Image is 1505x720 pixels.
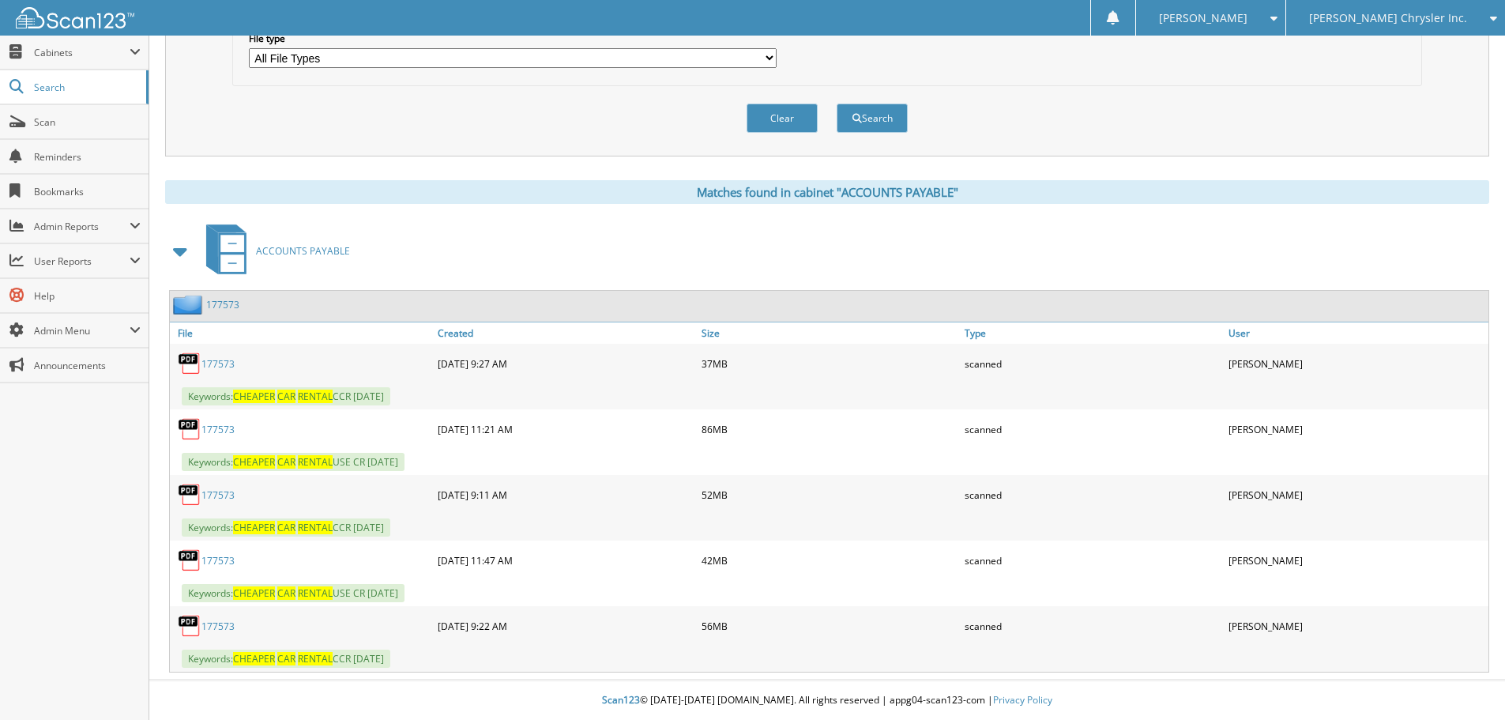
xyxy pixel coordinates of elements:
button: Search [837,104,908,133]
div: 52MB [698,479,961,511]
div: 37MB [698,348,961,379]
img: scan123-logo-white.svg [16,7,134,28]
img: PDF.png [178,548,201,572]
span: Keywords: USE CR [DATE] [182,584,404,602]
a: 177573 [201,357,235,371]
span: CAR [277,390,295,403]
a: 177573 [201,554,235,567]
a: Type [961,322,1225,344]
span: RENTAL [298,586,333,600]
span: Scan [34,115,141,129]
span: Keywords: USE CR [DATE] [182,453,404,471]
div: © [DATE]-[DATE] [DOMAIN_NAME]. All rights reserved | appg04-scan123-com | [149,681,1505,720]
span: ACCOUNTS PAYABLE [256,244,350,258]
a: Created [434,322,698,344]
span: CHEAPER [233,652,275,665]
img: folder2.png [173,295,206,315]
img: PDF.png [178,483,201,507]
div: scanned [961,610,1225,642]
a: 177573 [201,488,235,502]
span: [PERSON_NAME] Chrysler Inc. [1309,13,1467,23]
div: [PERSON_NAME] [1225,545,1488,576]
button: Clear [747,104,818,133]
div: scanned [961,348,1225,379]
span: CHEAPER [233,521,275,534]
span: Cabinets [34,46,130,59]
div: 56MB [698,610,961,642]
span: RENTAL [298,521,333,534]
img: PDF.png [178,614,201,638]
span: CHEAPER [233,390,275,403]
div: scanned [961,413,1225,445]
div: [DATE] 11:21 AM [434,413,698,445]
div: 42MB [698,545,961,576]
span: Keywords: CCR [DATE] [182,650,390,668]
label: File type [249,32,777,45]
span: RENTAL [298,455,333,469]
span: User Reports [34,254,130,268]
a: 177573 [201,620,235,633]
div: [DATE] 9:11 AM [434,479,698,511]
span: Keywords: CCR [DATE] [182,518,390,537]
div: [DATE] 9:27 AM [434,348,698,379]
span: CAR [277,652,295,665]
span: Help [34,289,141,303]
span: CHEAPER [233,586,275,600]
a: Privacy Policy [993,693,1052,707]
a: Size [698,322,961,344]
div: [PERSON_NAME] [1225,413,1488,445]
div: 86MB [698,413,961,445]
span: [PERSON_NAME] [1159,13,1247,23]
span: CAR [277,455,295,469]
span: Announcements [34,359,141,372]
a: ACCOUNTS PAYABLE [197,220,350,282]
div: [PERSON_NAME] [1225,479,1488,511]
span: Bookmarks [34,185,141,198]
div: [DATE] 11:47 AM [434,545,698,576]
span: Scan123 [602,693,640,707]
span: CAR [277,521,295,534]
span: RENTAL [298,652,333,665]
span: CAR [277,586,295,600]
iframe: Chat Widget [1426,644,1505,720]
div: scanned [961,545,1225,576]
div: scanned [961,479,1225,511]
a: 177573 [201,423,235,436]
img: PDF.png [178,352,201,375]
span: RENTAL [298,390,333,403]
div: [PERSON_NAME] [1225,348,1488,379]
span: Admin Reports [34,220,130,233]
span: Search [34,81,138,94]
img: PDF.png [178,417,201,441]
div: Matches found in cabinet "ACCOUNTS PAYABLE" [165,180,1489,204]
div: [PERSON_NAME] [1225,610,1488,642]
span: Reminders [34,150,141,164]
a: User [1225,322,1488,344]
span: Admin Menu [34,324,130,337]
span: CHEAPER [233,455,275,469]
a: 177573 [206,298,239,311]
div: [DATE] 9:22 AM [434,610,698,642]
span: Keywords: CCR [DATE] [182,387,390,405]
a: File [170,322,434,344]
